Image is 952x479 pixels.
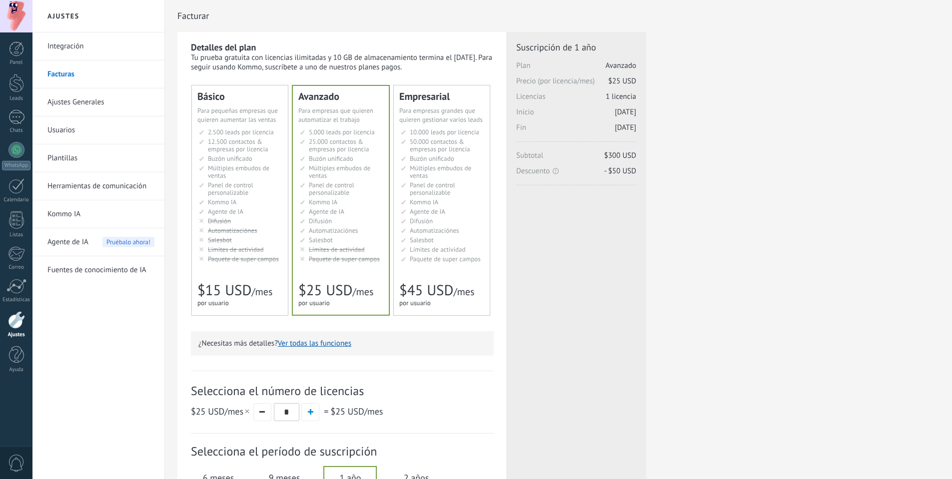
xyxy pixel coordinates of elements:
[516,123,636,138] span: Fin
[453,285,474,298] span: /mes
[32,32,164,60] li: Integración
[47,172,154,200] a: Herramientas de comunicación
[399,91,484,101] div: Empresarial
[2,95,31,102] div: Leads
[47,200,154,228] a: Kommo IA
[47,228,88,256] span: Agente de IA
[191,444,494,459] span: Selecciona el período de suscripción
[516,107,636,123] span: Inicio
[324,406,328,417] span: =
[516,151,636,166] span: Subtotal
[208,154,252,163] span: Buzón unificado
[298,299,330,307] span: por usuario
[309,236,333,244] span: Salesbot
[32,116,164,144] li: Usuarios
[32,256,164,284] li: Fuentes de conocimiento de IA
[191,53,494,72] div: Tu prueba gratuita con licencias ilimitadas y 10 GB de almacenamiento termina el [DATE]. Para seg...
[410,128,479,136] span: 10.000 leads por licencia
[197,91,282,101] div: Básico
[251,285,272,298] span: /mes
[309,128,375,136] span: 5.000 leads por licencia
[208,207,243,216] span: Agente de IA
[197,106,278,124] span: Para pequeñas empresas que quieren aumentar las ventas
[2,127,31,134] div: Chats
[2,332,31,338] div: Ajustes
[309,154,353,163] span: Buzón unificado
[191,406,224,417] span: $25 USD
[410,198,438,206] span: Kommo IA
[2,59,31,66] div: Panel
[309,226,358,235] span: Automatizaciónes
[208,128,274,136] span: 2.500 leads por licencia
[197,281,251,300] span: $15 USD
[399,281,453,300] span: $45 USD
[198,339,486,348] p: ¿Necesitas más detalles?
[2,161,30,170] div: WhatsApp
[2,197,31,203] div: Calendario
[208,217,231,225] span: Difusión
[208,226,257,235] span: Automatizaciónes
[516,166,636,176] span: Descuento
[47,144,154,172] a: Plantillas
[208,137,268,153] span: 12.500 contactos & empresas por licencia
[608,76,636,86] span: $25 USD
[208,236,232,244] span: Salesbot
[410,217,433,225] span: Difusión
[410,255,481,263] span: Paquete de super campos
[516,61,636,76] span: Plan
[606,61,636,70] span: Avanzado
[32,172,164,200] li: Herramientas de comunicación
[32,60,164,88] li: Facturas
[410,236,434,244] span: Salesbot
[191,383,494,399] span: Selecciona el número de licencias
[352,285,373,298] span: /mes
[410,245,466,254] span: Límites de actividad
[410,154,454,163] span: Buzón unificado
[2,367,31,373] div: Ayuda
[102,237,154,247] span: Pruébalo ahora!
[309,217,332,225] span: Difusión
[32,228,164,256] li: Agente de IA
[399,106,483,124] span: Para empresas grandes que quieren gestionar varios leads
[410,226,459,235] span: Automatizaciónes
[516,92,636,107] span: Licencias
[309,164,370,180] span: Múltiples embudos de ventas
[32,88,164,116] li: Ajustes Generales
[606,92,636,101] span: 1 licencia
[47,256,154,284] a: Fuentes de conocimiento de IA
[2,232,31,238] div: Listas
[410,164,471,180] span: Múltiples embudos de ventas
[309,245,365,254] span: Límites de actividad
[47,60,154,88] a: Facturas
[309,255,380,263] span: Paquete de super campos
[2,297,31,303] div: Estadísticas
[298,91,383,101] div: Avanzado
[298,281,352,300] span: $25 USD
[410,181,455,197] span: Panel de control personalizable
[208,181,253,197] span: Panel de control personalizable
[32,144,164,172] li: Plantillas
[47,228,154,256] a: Agente de IA Pruébalo ahora!
[330,406,364,417] span: $25 USD
[2,264,31,271] div: Correo
[208,198,236,206] span: Kommo IA
[516,41,636,53] span: Suscripción de 1 año
[309,181,354,197] span: Panel de control personalizable
[177,10,209,21] span: Facturar
[47,32,154,60] a: Integración
[197,299,229,307] span: por usuario
[208,245,264,254] span: Límites de actividad
[399,299,431,307] span: por usuario
[410,207,445,216] span: Agente de IA
[615,123,636,132] span: [DATE]
[604,151,636,160] span: $300 USD
[278,339,351,348] button: Ver todas las funciones
[298,106,373,124] span: Para empresas que quieren automatizar el trabajo
[516,76,636,92] span: Precio (por licencia/mes)
[47,88,154,116] a: Ajustes Generales
[191,41,256,53] b: Detalles del plan
[47,116,154,144] a: Usuarios
[191,406,251,417] span: /mes
[410,137,470,153] span: 50.000 contactos & empresas por licencia
[309,198,337,206] span: Kommo IA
